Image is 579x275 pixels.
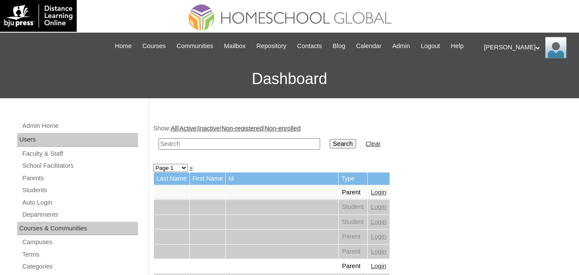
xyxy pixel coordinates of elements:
a: Auto Login [21,197,138,208]
div: Users [17,133,138,147]
span: Admin [392,41,410,51]
a: Terms [21,249,138,260]
span: Logout [421,41,440,51]
a: Courses [138,41,170,51]
a: Logout [417,41,444,51]
a: Inactive [198,125,220,132]
span: Repository [256,41,286,51]
a: Login [371,189,387,196]
img: logo-white.png [4,4,72,27]
a: Clear [366,140,381,147]
td: Parent [339,230,367,244]
td: Student [339,215,367,230]
a: » [189,164,193,171]
span: Blog [333,41,345,51]
a: Admin [388,41,414,51]
a: Blog [328,41,349,51]
a: Help [447,41,468,51]
div: Courses & Communities [17,222,138,236]
a: Parents [21,173,138,184]
a: Departments [21,209,138,220]
span: Calendar [356,41,381,51]
a: Categories [21,261,138,272]
td: Parent [339,185,367,200]
a: Non-enrolled [264,125,300,132]
a: School Facilitators [21,160,138,171]
a: Login [371,263,387,269]
a: Admin Home [21,121,138,131]
span: Help [451,41,464,51]
span: Home [115,41,132,51]
a: Login [371,233,387,240]
a: Login [371,203,387,210]
td: Parent [339,245,367,259]
td: Last Name [154,172,189,185]
span: Contacts [297,41,322,51]
input: Search [330,139,356,148]
div: [PERSON_NAME] [484,37,570,58]
span: Communities [177,41,213,51]
input: Search [159,138,320,150]
a: Contacts [293,41,326,51]
a: Mailbox [220,41,250,51]
a: Home [111,41,136,51]
a: Non-registered [222,125,263,132]
td: Student [339,200,367,215]
a: Campuses [21,237,138,248]
td: First Name [190,172,226,185]
td: Parent [339,259,367,274]
h3: Dashboard [4,60,575,98]
a: Faculty & Staff [21,148,138,159]
span: Courses [142,41,166,51]
a: Communities [172,41,218,51]
img: Ariane Ebuen [545,37,567,58]
a: Calendar [352,41,386,51]
a: Repository [252,41,291,51]
a: All [171,125,177,132]
div: Show: | | | | [153,124,570,154]
a: Login [371,248,387,255]
a: Students [21,185,138,196]
a: Login [371,218,387,225]
td: Type [339,172,367,185]
a: Active [180,125,197,132]
span: Mailbox [224,41,246,51]
td: Id [226,172,338,185]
